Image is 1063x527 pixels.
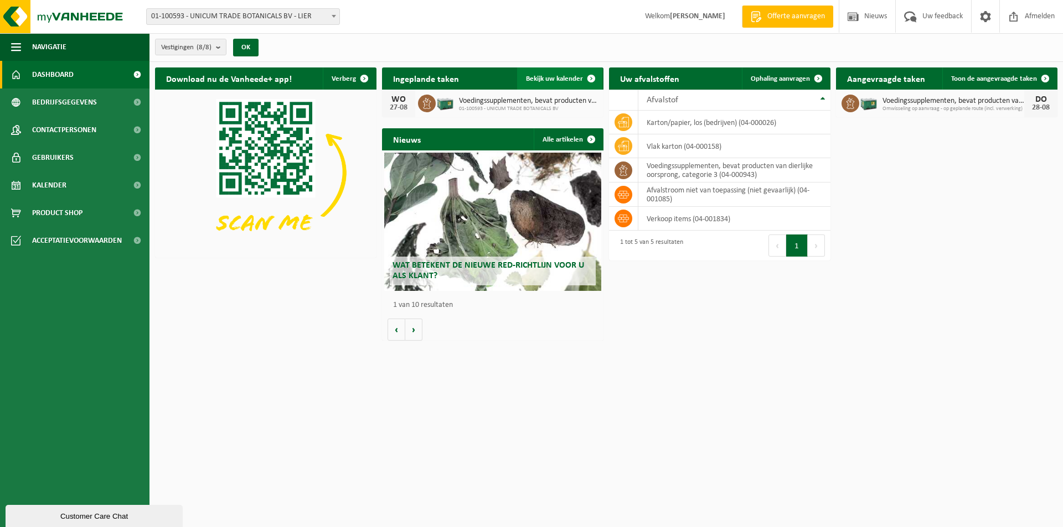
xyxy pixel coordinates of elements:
[609,67,690,89] h2: Uw afvalstoffen
[638,182,830,207] td: afvalstroom niet van toepassing (niet gevaarlijk) (04-001085)
[32,33,66,61] span: Navigatie
[32,199,82,227] span: Product Shop
[1030,95,1052,104] div: DO
[147,9,339,24] span: 01-100593 - UNICUM TRADE BOTANICALS BV - LIER
[32,116,96,144] span: Contactpersonen
[765,11,828,22] span: Offerte aanvragen
[742,67,829,90] a: Ophaling aanvragen
[534,128,602,150] a: Alle artikelen
[393,261,584,280] span: Wat betekent de nieuwe RED-richtlijn voor u als klant?
[32,227,122,254] span: Acceptatievoorwaarden
[638,207,830,231] td: verkoop items (04-001834)
[32,144,74,171] span: Gebruikers
[6,503,185,527] iframe: chat widget
[751,75,810,82] span: Ophaling aanvragen
[233,39,259,56] button: OK
[382,67,470,89] h2: Ingeplande taken
[323,67,375,90] button: Verberg
[638,134,830,158] td: vlak karton (04-000158)
[808,234,825,257] button: Next
[32,61,74,88] span: Dashboard
[32,88,97,116] span: Bedrijfsgegevens
[436,93,455,112] img: PB-LB-0680-HPE-GN-01
[638,111,830,134] td: karton/papier, los (bedrijven) (04-000026)
[768,234,786,257] button: Previous
[32,171,66,199] span: Kalender
[146,8,340,25] span: 01-100593 - UNICUM TRADE BOTANICALS BV - LIER
[1030,104,1052,112] div: 28-08
[883,106,1024,112] span: Omwisseling op aanvraag - op geplande route (incl. verwerking)
[393,301,598,309] p: 1 van 10 resultaten
[638,158,830,182] td: voedingssupplementen, bevat producten van dierlijke oorsprong, categorie 3 (04-000943)
[526,75,583,82] span: Bekijk uw kalender
[384,153,601,291] a: Wat betekent de nieuwe RED-richtlijn voor u als klant?
[388,319,405,341] button: Vorige
[859,93,878,112] img: PB-LB-0680-HPE-GN-01
[517,67,602,90] a: Bekijk uw kalender
[459,97,598,106] span: Voedingssupplementen, bevat producten van dierlijke oorsprong, categorie 3
[405,319,422,341] button: Volgende
[388,104,410,112] div: 27-08
[786,234,808,257] button: 1
[161,39,211,56] span: Vestigingen
[155,90,376,255] img: Download de VHEPlus App
[670,12,725,20] strong: [PERSON_NAME]
[951,75,1037,82] span: Toon de aangevraagde taken
[647,96,678,105] span: Afvalstof
[382,128,432,150] h2: Nieuws
[883,97,1024,106] span: Voedingssupplementen, bevat producten van dierlijke oorsprong, categorie 3
[836,67,936,89] h2: Aangevraagde taken
[197,44,211,51] count: (8/8)
[332,75,356,82] span: Verberg
[155,67,303,89] h2: Download nu de Vanheede+ app!
[388,95,410,104] div: WO
[942,67,1056,90] a: Toon de aangevraagde taken
[615,233,683,258] div: 1 tot 5 van 5 resultaten
[459,106,598,112] span: 01-100593 - UNICUM TRADE BOTANICALS BV
[742,6,833,28] a: Offerte aanvragen
[155,39,226,55] button: Vestigingen(8/8)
